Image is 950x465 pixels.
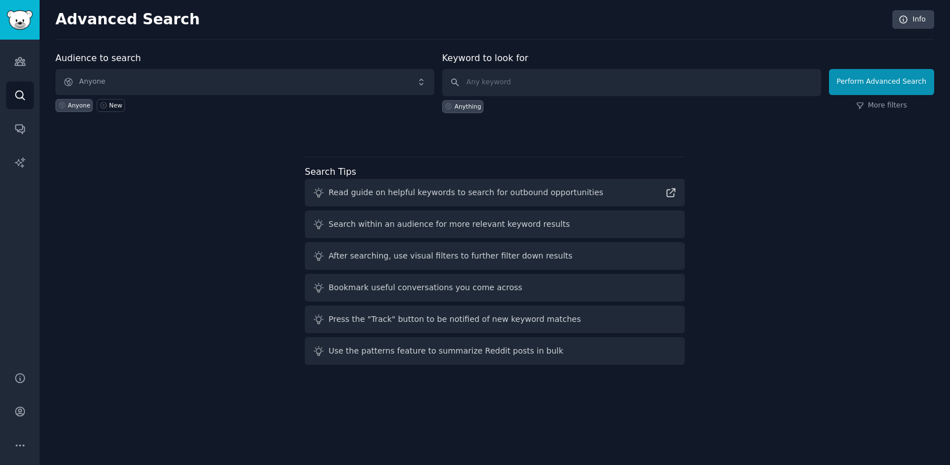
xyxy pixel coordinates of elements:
label: Keyword to look for [442,53,529,63]
div: Anyone [68,101,90,109]
input: Any keyword [442,69,821,96]
button: Perform Advanced Search [829,69,934,95]
div: Search within an audience for more relevant keyword results [329,218,570,230]
label: Audience to search [55,53,141,63]
h2: Advanced Search [55,11,886,29]
div: Use the patterns feature to summarize Reddit posts in bulk [329,345,563,357]
div: Anything [455,102,481,110]
div: New [109,101,122,109]
a: Info [892,10,934,29]
img: GummySearch logo [7,10,33,30]
div: Bookmark useful conversations you come across [329,282,522,294]
button: Anyone [55,69,434,95]
a: New [97,99,124,112]
div: Press the "Track" button to be notified of new keyword matches [329,313,581,325]
label: Search Tips [305,166,356,177]
a: More filters [856,101,907,111]
div: Read guide on helpful keywords to search for outbound opportunities [329,187,603,199]
div: After searching, use visual filters to further filter down results [329,250,572,262]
